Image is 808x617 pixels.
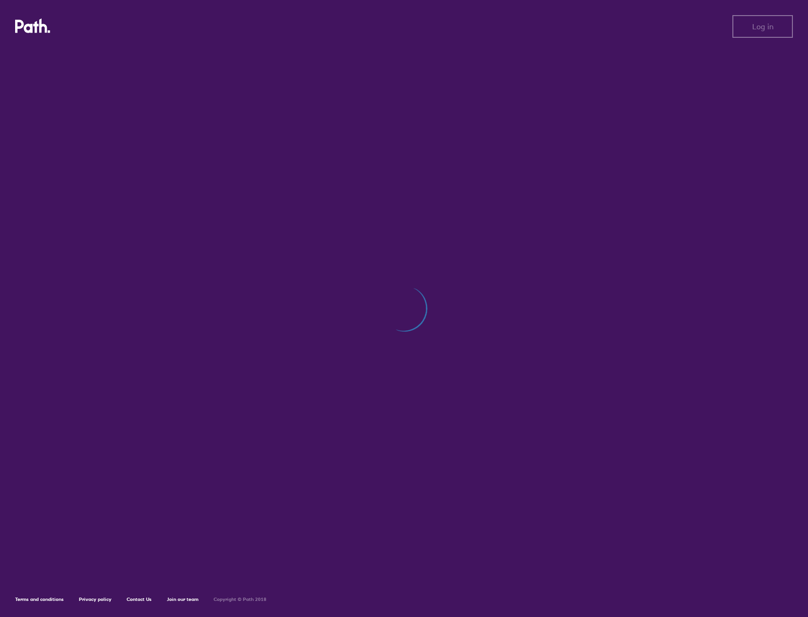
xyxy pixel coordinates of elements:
[752,22,774,31] span: Log in
[127,596,152,602] a: Contact Us
[79,596,112,602] a: Privacy policy
[732,15,793,38] button: Log in
[214,597,266,602] h6: Copyright © Path 2018
[167,596,198,602] a: Join our team
[15,596,64,602] a: Terms and conditions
